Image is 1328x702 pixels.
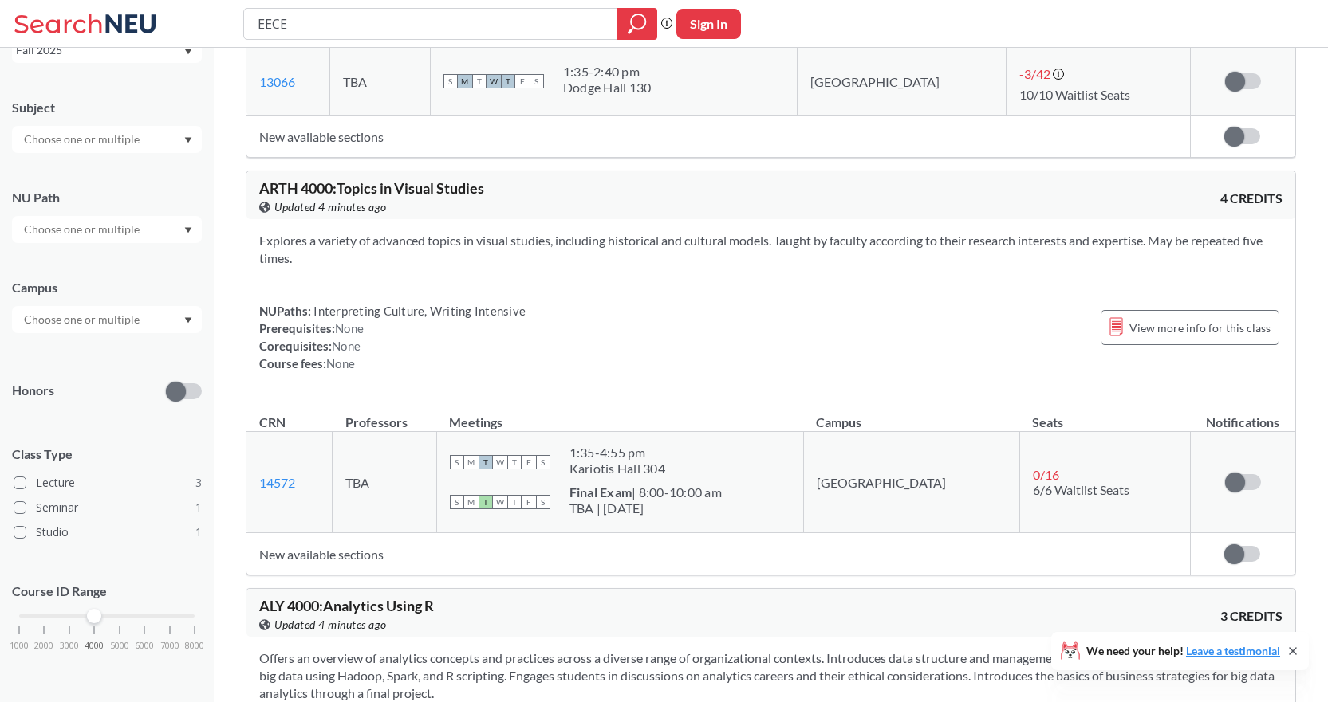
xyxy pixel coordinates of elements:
span: T [501,74,515,88]
span: 1 [195,499,202,516]
section: Offers an overview of analytics concepts and practices across a diverse range of organizational c... [259,649,1283,702]
div: Dropdown arrow [12,216,202,243]
div: Dropdown arrow [12,126,202,153]
th: Professors [333,398,437,432]
p: Honors [12,382,54,400]
span: 8000 [185,641,204,650]
span: 2000 [34,641,53,650]
span: 7000 [160,641,179,650]
div: | 8:00-10:00 am [569,484,722,500]
th: Seats [1019,398,1190,432]
span: M [464,455,479,469]
input: Choose one or multiple [16,310,150,329]
span: W [487,74,501,88]
div: 1:35 - 4:55 pm [569,445,665,461]
th: Notifications [1190,398,1295,432]
th: Campus [803,398,1019,432]
span: T [479,495,493,509]
div: Campus [12,279,202,296]
div: CRN [259,414,286,431]
p: Course ID Range [12,582,202,601]
div: NU Path [12,189,202,206]
span: 0 / 16 [1033,467,1059,482]
div: Fall 2025 [16,41,183,59]
td: TBA [329,48,430,116]
span: 3 CREDITS [1220,607,1283,625]
div: Subject [12,99,202,116]
svg: magnifying glass [628,13,647,35]
svg: Dropdown arrow [184,49,192,55]
span: None [335,321,364,335]
span: T [507,495,522,509]
span: None [326,356,355,371]
span: S [450,455,464,469]
a: Leave a testimonial [1186,644,1280,657]
span: View more info for this class [1129,318,1271,338]
span: Class Type [12,445,202,463]
button: Sign In [676,9,741,39]
input: Class, professor, course number, "phrase" [256,10,606,37]
td: New available sections [246,116,1190,158]
label: Studio [14,522,202,543]
span: W [493,495,507,509]
svg: Dropdown arrow [184,317,192,324]
span: M [458,74,472,88]
span: F [522,455,536,469]
span: -3 / 42 [1019,66,1050,81]
td: New available sections [246,533,1190,575]
label: Lecture [14,473,202,493]
span: S [536,495,550,509]
svg: Dropdown arrow [184,227,192,233]
span: ALY 4000 : Analytics Using R [259,597,434,614]
div: Dodge Hall 130 [563,80,652,96]
span: Interpreting Culture, Writing Intensive [311,304,526,318]
input: Choose one or multiple [16,220,150,239]
a: 13066 [259,74,295,89]
span: S [536,455,550,469]
section: Explores a variety of advanced topics in visual studies, including historical and cultural models... [259,232,1283,267]
span: Updated 4 minutes ago [274,198,387,216]
span: 6/6 Waitlist Seats [1033,482,1129,497]
span: M [464,495,479,509]
div: NUPaths: Prerequisites: Corequisites: Course fees: [259,302,526,372]
span: 3 [195,474,202,492]
span: 6000 [135,641,154,650]
span: None [332,339,361,353]
span: 1 [195,524,202,541]
span: T [479,455,493,469]
span: 4 CREDITS [1220,190,1283,207]
div: 1:35 - 2:40 pm [563,64,652,80]
div: magnifying glass [617,8,657,40]
div: TBA | [DATE] [569,500,722,516]
span: ARTH 4000 : Topics in Visual Studies [259,179,484,197]
th: Meetings [436,398,803,432]
b: Final Exam [569,484,632,500]
div: Kariotis Hall 304 [569,461,665,476]
span: S [530,74,544,88]
input: Choose one or multiple [16,130,150,149]
span: We need your help! [1086,645,1280,657]
span: F [522,495,536,509]
span: 10/10 Waitlist Seats [1019,87,1130,102]
div: Fall 2025Dropdown arrow [12,37,202,63]
span: S [450,495,464,509]
td: TBA [333,432,437,533]
div: Dropdown arrow [12,306,202,333]
span: S [443,74,458,88]
span: W [493,455,507,469]
a: 14572 [259,475,295,490]
label: Seminar [14,497,202,518]
svg: Dropdown arrow [184,137,192,143]
span: 3000 [60,641,79,650]
span: F [515,74,530,88]
span: 1000 [10,641,29,650]
span: 4000 [85,641,104,650]
span: Updated 4 minutes ago [274,616,387,633]
td: [GEOGRAPHIC_DATA] [797,48,1006,116]
span: T [507,455,522,469]
span: T [472,74,487,88]
td: [GEOGRAPHIC_DATA] [803,432,1019,533]
span: 5000 [110,641,129,650]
